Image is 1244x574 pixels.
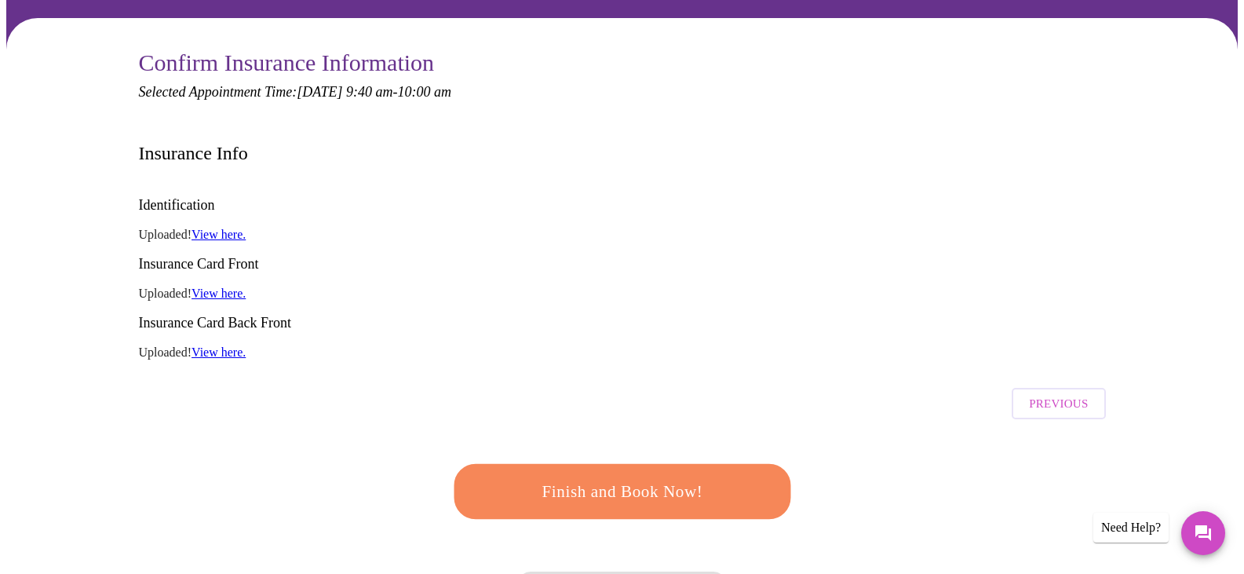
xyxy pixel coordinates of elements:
[139,256,1106,272] h3: Insurance Card Front
[139,287,1106,301] p: Uploaded!
[476,477,767,506] span: Finish and Book Now!
[192,228,246,241] a: View here.
[192,287,246,300] a: View here.
[139,143,248,164] h3: Insurance Info
[139,345,1106,360] p: Uploaded!
[454,464,791,519] button: Finish and Book Now!
[192,345,246,359] a: View here.
[1181,511,1225,555] button: Messages
[1012,388,1105,419] button: Previous
[1029,393,1088,414] span: Previous
[139,315,1106,331] h3: Insurance Card Back Front
[139,84,451,100] em: Selected Appointment Time: [DATE] 9:40 am - 10:00 am
[1093,513,1169,543] div: Need Help?
[139,49,1106,76] h3: Confirm Insurance Information
[139,197,1106,214] h3: Identification
[139,228,1106,242] p: Uploaded!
